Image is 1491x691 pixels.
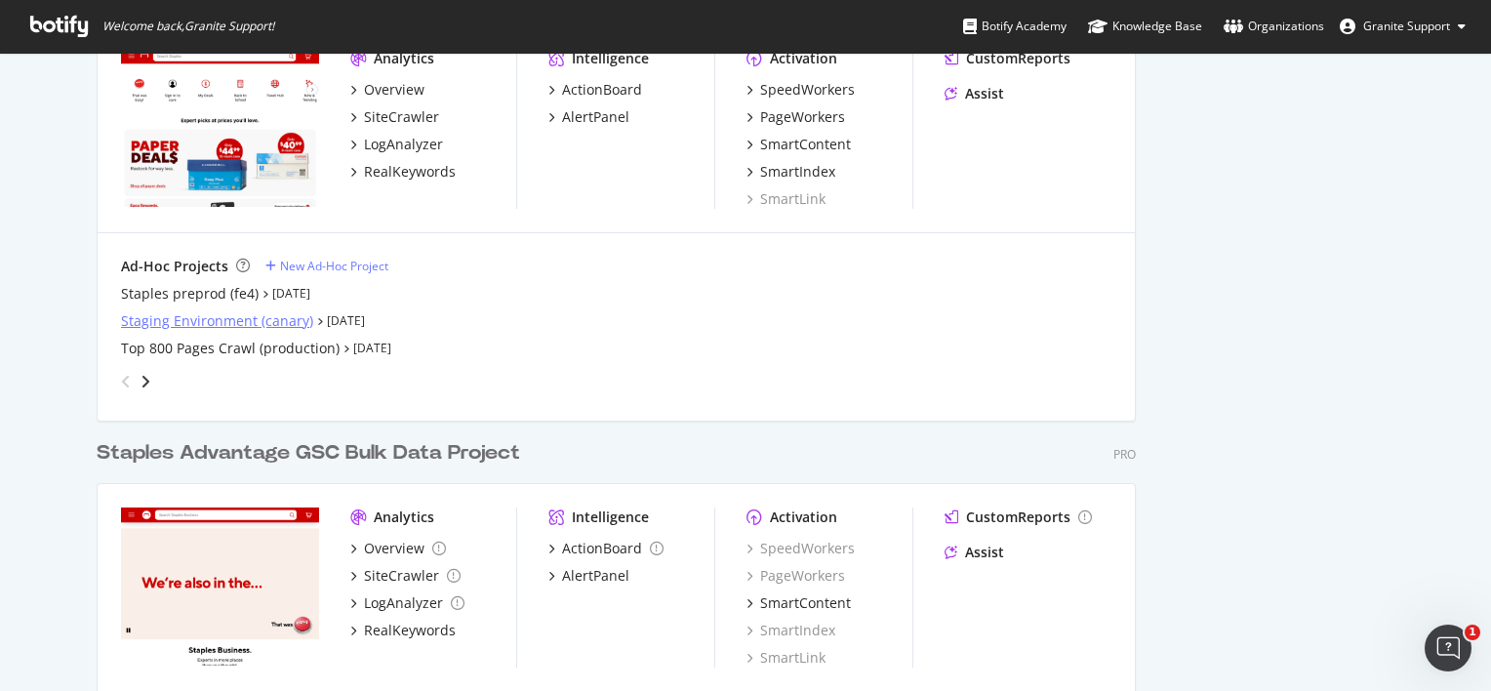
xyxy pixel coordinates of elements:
a: Assist [945,543,1004,562]
a: SiteCrawler [350,107,439,127]
div: SiteCrawler [364,107,439,127]
div: Knowledge Base [1088,17,1202,36]
iframe: Intercom live chat [1425,625,1471,671]
div: LogAnalyzer [364,135,443,154]
a: [DATE] [353,340,391,356]
a: Staples preprod (fe4) [121,284,259,304]
div: RealKeywords [364,162,456,182]
div: angle-left [113,366,139,397]
a: SiteCrawler [350,566,461,586]
a: RealKeywords [350,162,456,182]
div: Overview [364,539,424,558]
div: Organizations [1224,17,1324,36]
a: LogAnalyzer [350,135,443,154]
div: AlertPanel [562,566,629,586]
div: Analytics [374,508,434,527]
div: Assist [965,543,1004,562]
div: Pro [1113,446,1136,463]
div: SmartIndex [760,162,835,182]
div: PageWorkers [760,107,845,127]
span: 1 [1465,625,1480,640]
div: Staples Advantage GSC Bulk Data Project [97,439,520,467]
a: [DATE] [327,312,365,329]
a: LogAnalyzer [350,593,464,613]
a: CustomReports [945,49,1070,68]
a: Top 800 Pages Crawl (production) [121,339,340,358]
div: ActionBoard [562,539,642,558]
div: AlertPanel [562,107,629,127]
a: SpeedWorkers [746,80,855,100]
div: Assist [965,84,1004,103]
div: SmartContent [760,135,851,154]
div: Activation [770,49,837,68]
a: SmartLink [746,648,826,668]
div: Intelligence [572,49,649,68]
div: SpeedWorkers [760,80,855,100]
a: Overview [350,539,446,558]
a: SmartContent [746,135,851,154]
span: Granite Support [1363,18,1450,34]
div: Overview [364,80,424,100]
span: Welcome back, Granite Support ! [102,19,274,34]
div: Ad-Hoc Projects [121,257,228,276]
a: Staples Advantage GSC Bulk Data Project [97,439,528,467]
a: RealKeywords [350,621,456,640]
div: SiteCrawler [364,566,439,586]
a: PageWorkers [746,107,845,127]
a: SmartLink [746,189,826,209]
div: Botify Academy [963,17,1067,36]
a: PageWorkers [746,566,845,586]
a: AlertPanel [548,566,629,586]
a: SpeedWorkers [746,539,855,558]
button: Granite Support [1324,11,1481,42]
div: angle-right [139,372,152,391]
div: CustomReports [966,49,1070,68]
a: AlertPanel [548,107,629,127]
div: Activation [770,508,837,527]
div: Analytics [374,49,434,68]
a: Overview [350,80,424,100]
a: ActionBoard [548,539,664,558]
a: ActionBoard [548,80,642,100]
a: SmartIndex [746,621,835,640]
div: New Ad-Hoc Project [280,258,388,274]
a: Staging Environment (canary) [121,311,313,331]
a: CustomReports [945,508,1092,527]
div: ActionBoard [562,80,642,100]
div: Intelligence [572,508,649,527]
div: SmartContent [760,593,851,613]
a: New Ad-Hoc Project [265,258,388,274]
a: SmartIndex [746,162,835,182]
img: staplesbusiness.com [121,508,319,666]
img: staples.com [121,49,319,207]
a: SmartContent [746,593,851,613]
div: CustomReports [966,508,1070,527]
div: LogAnalyzer [364,593,443,613]
div: RealKeywords [364,621,456,640]
a: Assist [945,84,1004,103]
a: [DATE] [272,285,310,302]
